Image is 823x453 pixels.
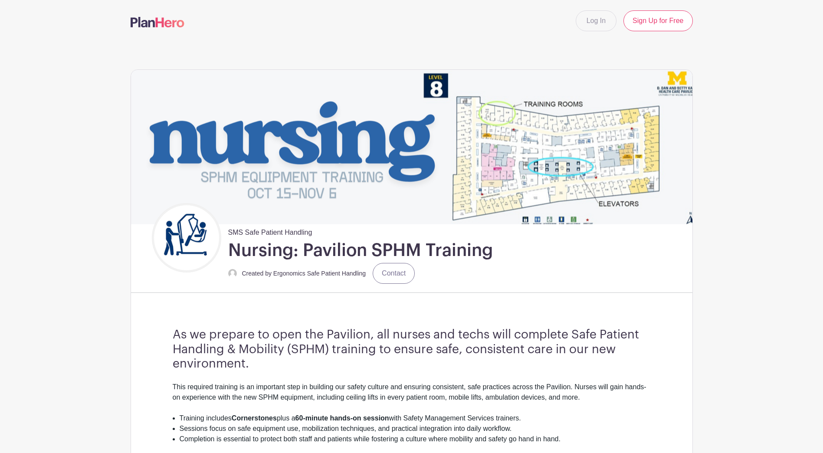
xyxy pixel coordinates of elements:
h1: Nursing: Pavilion SPHM Training [228,240,493,261]
strong: Cornerstones [232,414,277,422]
img: event_banner_9715.png [131,70,692,224]
h3: As we prepare to open the Pavilion, all nurses and techs will complete Safe Patient Handling & Mo... [173,328,651,371]
div: This required training is an important step in building our safety culture and ensuring consisten... [173,382,651,413]
a: Contact [373,263,415,284]
li: Sessions focus on safe equipment use, mobilization techniques, and practical integration into dai... [180,423,651,434]
img: Untitled%20design.png [154,205,219,270]
img: logo-507f7623f17ff9eddc593b1ce0a138ce2505c220e1c5a4e2b4648c50719b7d32.svg [131,17,184,27]
a: Log In [576,10,616,31]
a: Sign Up for Free [623,10,692,31]
small: Created by Ergonomics Safe Patient Handling [242,270,366,277]
li: Training includes plus a with Safety Management Services trainers. [180,413,651,423]
strong: 60-minute hands-on session [295,414,389,422]
img: default-ce2991bfa6775e67f084385cd625a349d9dcbb7a52a09fb2fda1e96e2d18dcdb.png [228,269,237,278]
li: Completion is essential to protect both staff and patients while fostering a culture where mobili... [180,434,651,444]
span: SMS Safe Patient Handling [228,224,312,238]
